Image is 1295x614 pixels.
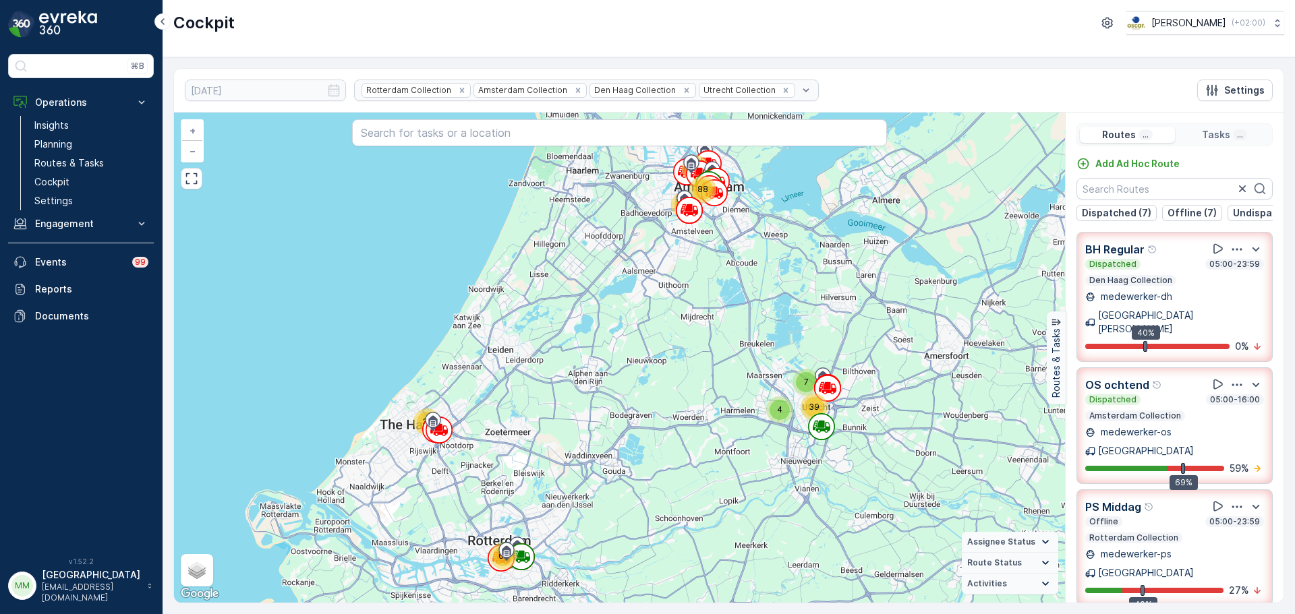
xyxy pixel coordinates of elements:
[1076,205,1157,221] button: Dispatched (7)
[1082,206,1151,220] p: Dispatched (7)
[1098,290,1172,303] p: medewerker-dh
[135,257,146,268] p: 99
[1126,11,1284,35] button: [PERSON_NAME](+02:00)
[8,276,154,303] a: Reports
[801,394,828,421] div: 39
[1168,206,1217,220] p: Offline (7)
[177,585,222,603] img: Google
[1209,394,1261,405] p: 05:00-16:00
[8,210,154,237] button: Engagement
[29,135,154,154] a: Planning
[1170,475,1198,490] div: 69%
[190,125,196,136] span: +
[35,309,148,323] p: Documents
[1141,129,1150,140] p: ...
[173,12,235,34] p: Cockpit
[29,154,154,173] a: Routes & Tasks
[413,408,440,435] div: 31
[1129,597,1157,612] div: 40%
[766,396,793,423] div: 4
[962,574,1058,594] summary: Activities
[182,141,202,161] a: Zoom Out
[1147,244,1158,255] div: Help Tooltip Icon
[131,61,144,71] p: ⌘B
[777,404,782,415] span: 4
[671,191,698,218] div: 71
[8,303,154,330] a: Documents
[1088,275,1174,286] p: Den Haag Collection
[1049,328,1063,398] p: Routes & Tasks
[8,89,154,116] button: Operations
[29,173,154,191] a: Cockpit
[1098,309,1264,336] p: [GEOGRAPHIC_DATA][PERSON_NAME]
[967,536,1035,547] span: Assignee Status
[8,557,154,565] span: v 1.52.2
[1152,379,1163,390] div: Help Tooltip Icon
[962,532,1058,553] summary: Assignee Status
[35,255,124,269] p: Events
[34,156,104,170] p: Routes & Tasks
[1197,80,1273,101] button: Settings
[1102,128,1136,142] p: Routes
[1208,516,1261,527] p: 05:00-23:59
[697,184,708,194] span: 88
[1236,129,1244,140] p: ...
[1088,532,1180,543] p: Rotterdam Collection
[1098,566,1194,580] p: [GEOGRAPHIC_DATA]
[1098,425,1172,439] p: medewerker-os
[190,145,196,156] span: −
[11,575,33,596] div: MM
[42,568,140,582] p: [GEOGRAPHIC_DATA]
[182,121,202,141] a: Zoom In
[1098,547,1172,561] p: medewerker-ps
[1230,462,1249,475] p: 59 %
[185,80,346,101] input: dd/mm/yyyy
[689,176,716,203] div: 88
[1088,259,1138,270] p: Dispatched
[182,555,212,585] a: Layers
[1076,157,1180,171] a: Add Ad Hoc Route
[1126,16,1146,30] img: basis-logo_rgb2x.png
[34,119,69,132] p: Insights
[1224,84,1265,97] p: Settings
[29,191,154,210] a: Settings
[1085,377,1149,393] p: OS ochtend
[177,585,222,603] a: Open this area in Google Maps (opens a new window)
[967,578,1007,589] span: Activities
[1232,18,1265,28] p: ( +02:00 )
[39,11,97,38] img: logo_dark-DEwI_e13.png
[1085,241,1145,257] p: BH Regular
[8,11,35,38] img: logo
[1208,259,1261,270] p: 05:00-23:59
[1162,205,1222,221] button: Offline (7)
[967,557,1022,568] span: Route Status
[35,217,127,231] p: Engagement
[8,568,154,603] button: MM[GEOGRAPHIC_DATA][EMAIL_ADDRESS][DOMAIN_NAME]
[1202,128,1230,142] p: Tasks
[42,582,140,603] p: [EMAIL_ADDRESS][DOMAIN_NAME]
[1235,340,1249,353] p: 0 %
[793,369,819,396] div: 7
[1088,516,1120,527] p: Offline
[34,137,72,151] p: Planning
[1088,410,1182,421] p: Amsterdam Collection
[1076,178,1273,199] input: Search Routes
[1144,501,1155,512] div: Help Tooltip Icon
[29,116,154,135] a: Insights
[34,175,69,189] p: Cockpit
[1095,157,1180,171] p: Add Ad Hoc Route
[8,249,154,276] a: Events99
[809,402,819,412] span: 39
[804,377,809,387] span: 7
[1151,16,1226,30] p: [PERSON_NAME]
[34,194,73,208] p: Settings
[962,553,1058,574] summary: Route Status
[35,96,127,109] p: Operations
[1088,394,1138,405] p: Dispatched
[490,543,517,570] div: 65
[352,119,887,146] input: Search for tasks or a location
[35,282,148,296] p: Reports
[1132,326,1160,340] div: 40%
[1229,584,1249,597] p: 27 %
[1085,499,1141,515] p: PS Middag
